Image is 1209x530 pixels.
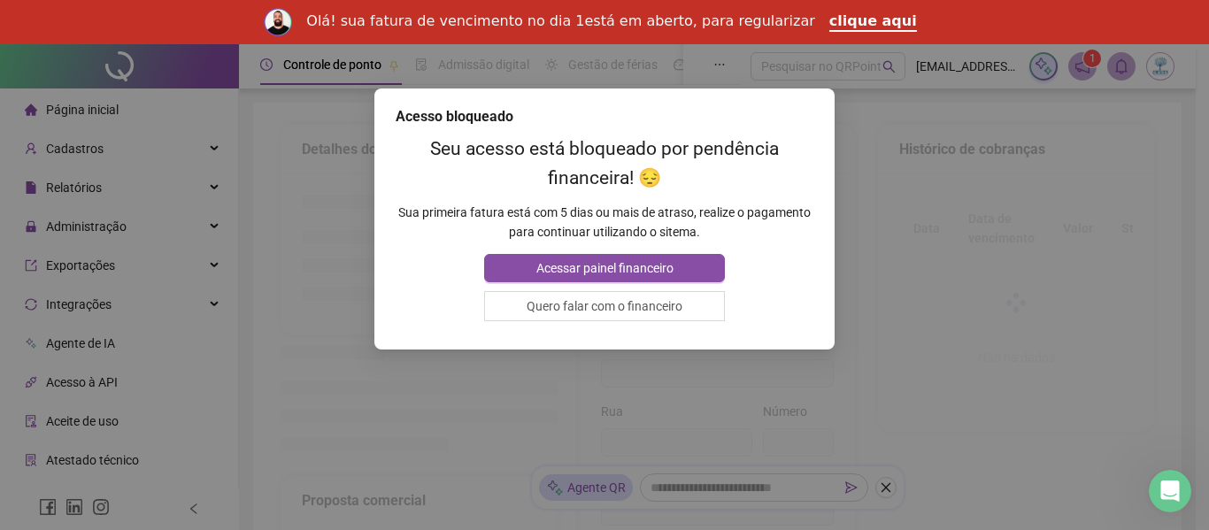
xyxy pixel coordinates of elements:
img: Profile image for Rodolfo [264,8,292,36]
a: clique aqui [829,12,917,32]
h2: Seu acesso está bloqueado por pendência financeira! 😔 [396,134,813,193]
button: Acessar painel financeiro [484,254,724,282]
div: Acesso bloqueado [396,106,813,127]
span: Acessar painel financeiro [536,258,674,278]
div: Olá! sua fatura de vencimento no dia 1está em aberto, para regularizar [306,12,815,30]
p: Sua primeira fatura está com 5 dias ou mais de atraso, realize o pagamento para continuar utiliza... [396,203,813,242]
iframe: Intercom live chat [1149,470,1191,512]
button: Quero falar com o financeiro [484,291,724,321]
